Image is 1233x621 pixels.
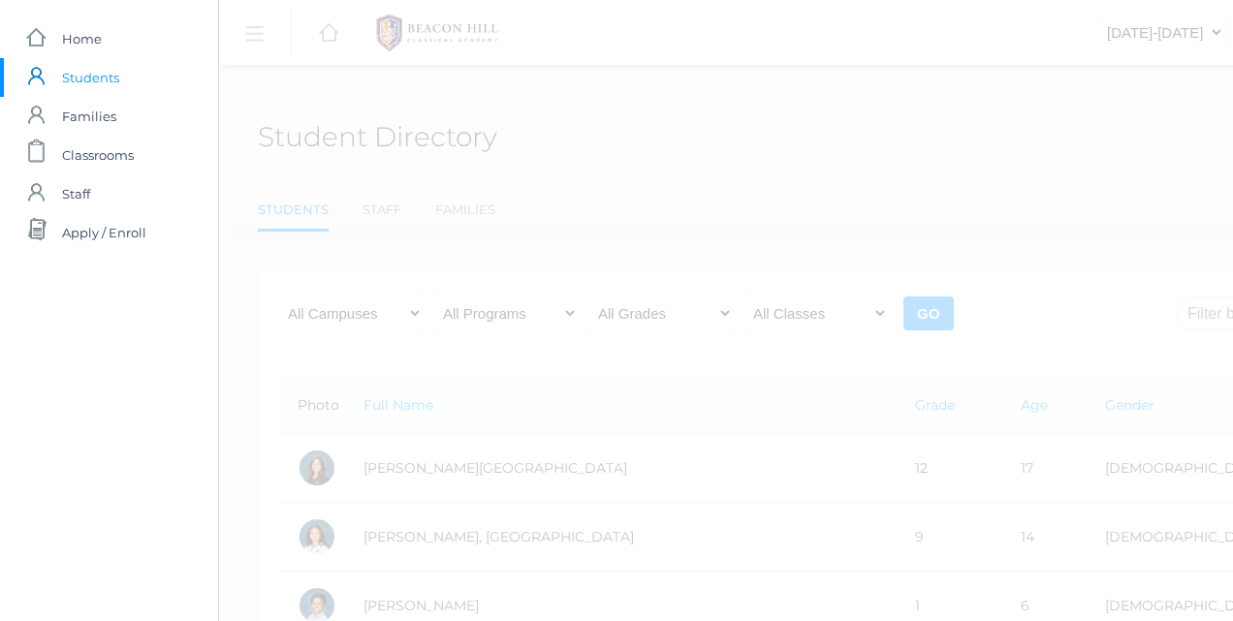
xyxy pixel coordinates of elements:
[62,136,134,174] span: Classrooms
[62,19,102,58] span: Home
[62,58,119,97] span: Students
[62,213,146,252] span: Apply / Enroll
[62,174,90,213] span: Staff
[62,97,116,136] span: Families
